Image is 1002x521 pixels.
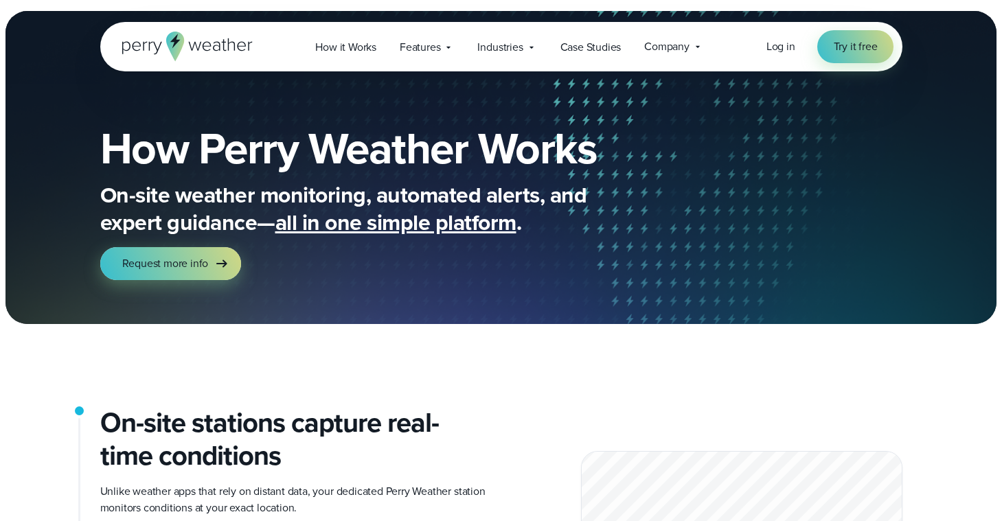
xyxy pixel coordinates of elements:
[400,39,440,56] span: Features
[122,255,209,272] span: Request more info
[275,206,516,239] span: all in one simple platform
[304,33,388,61] a: How it Works
[315,39,376,56] span: How it Works
[100,181,650,236] p: On-site weather monitoring, automated alerts, and expert guidance— .
[766,38,795,54] span: Log in
[817,30,894,63] a: Try it free
[549,33,633,61] a: Case Studies
[100,247,242,280] a: Request more info
[100,126,696,170] h1: How Perry Weather Works
[834,38,878,55] span: Try it free
[477,39,523,56] span: Industries
[766,38,795,55] a: Log in
[644,38,690,55] span: Company
[560,39,622,56] span: Case Studies
[100,406,490,472] h2: On-site stations capture real-time conditions
[100,483,490,516] p: Unlike weather apps that rely on distant data, your dedicated Perry Weather station monitors cond...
